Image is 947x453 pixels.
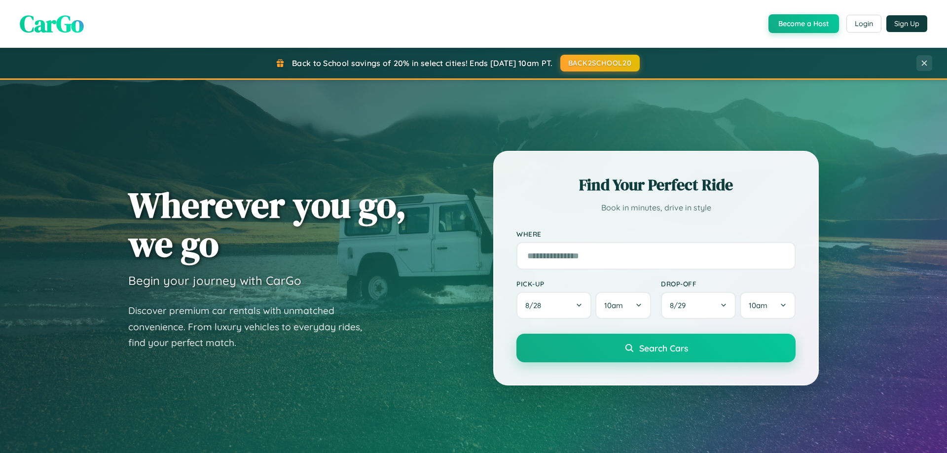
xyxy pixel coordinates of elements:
button: Search Cars [516,334,796,362]
label: Drop-off [661,279,796,288]
button: 10am [595,292,651,319]
h2: Find Your Perfect Ride [516,174,796,196]
label: Where [516,230,796,238]
span: Back to School savings of 20% in select cities! Ends [DATE] 10am PT. [292,58,552,68]
button: 8/29 [661,292,736,319]
span: 8 / 28 [525,301,546,310]
button: 8/28 [516,292,591,319]
span: 10am [604,301,623,310]
span: 8 / 29 [670,301,691,310]
p: Book in minutes, drive in style [516,201,796,215]
button: 10am [740,292,796,319]
button: Sign Up [886,15,927,32]
label: Pick-up [516,279,651,288]
span: Search Cars [639,343,688,353]
p: Discover premium car rentals with unmatched convenience. From luxury vehicles to everyday rides, ... [128,303,375,351]
button: Become a Host [768,14,839,33]
button: Login [846,15,881,33]
h1: Wherever you go, we go [128,185,406,263]
button: BACK2SCHOOL20 [560,55,640,71]
span: CarGo [20,7,84,40]
h3: Begin your journey with CarGo [128,273,301,288]
span: 10am [749,301,767,310]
